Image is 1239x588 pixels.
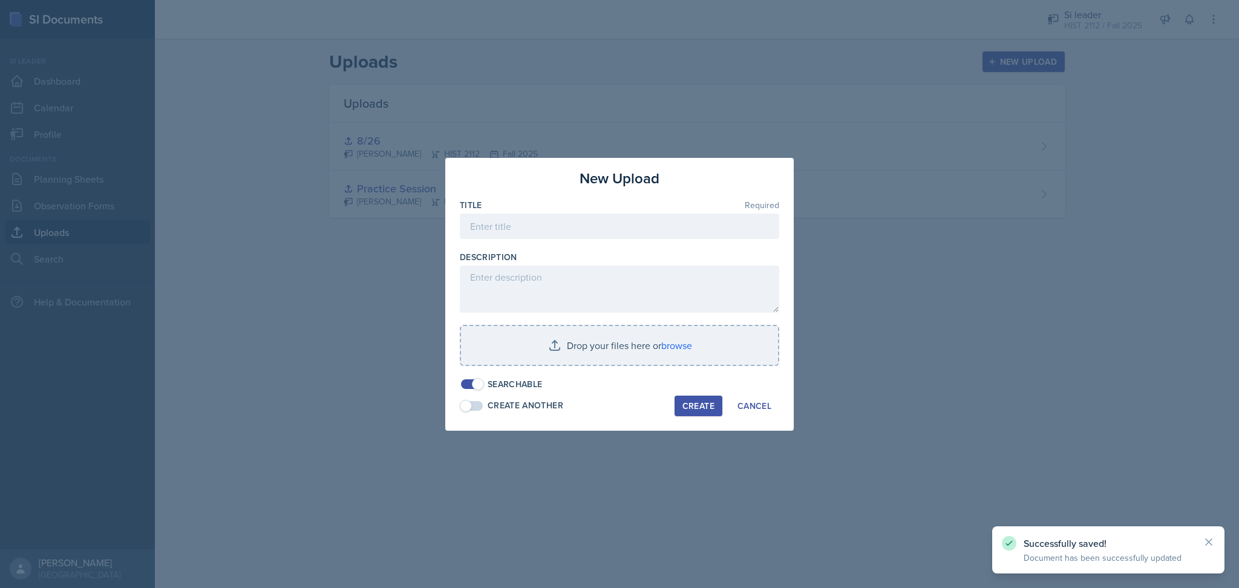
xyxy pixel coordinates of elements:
p: Document has been successfully updated [1024,552,1193,564]
div: Cancel [737,401,771,411]
input: Enter title [460,214,779,239]
div: Searchable [488,378,543,391]
label: Description [460,251,517,263]
h3: New Upload [580,168,659,189]
label: Title [460,199,482,211]
span: Required [745,201,779,209]
p: Successfully saved! [1024,537,1193,549]
div: Create [682,401,714,411]
button: Cancel [730,396,779,416]
div: Create Another [488,399,563,412]
button: Create [675,396,722,416]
